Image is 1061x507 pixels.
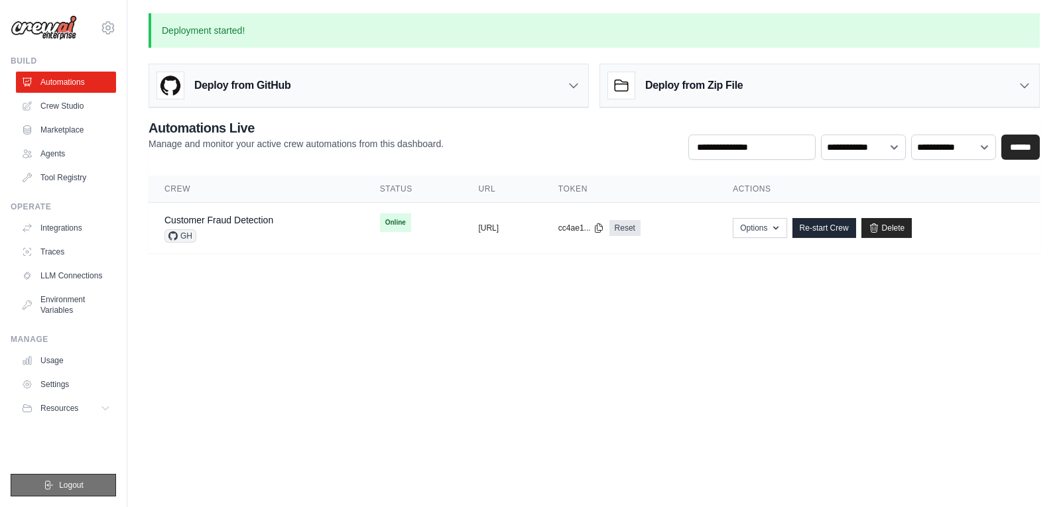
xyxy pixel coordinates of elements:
[194,78,290,93] h3: Deploy from GitHub
[16,374,116,395] a: Settings
[609,220,641,236] a: Reset
[16,119,116,141] a: Marketplace
[16,265,116,286] a: LLM Connections
[16,143,116,164] a: Agents
[11,474,116,496] button: Logout
[157,72,184,99] img: GitHub Logo
[16,241,116,262] a: Traces
[717,176,1040,203] th: Actions
[11,201,116,212] div: Operate
[59,480,84,490] span: Logout
[164,215,273,225] a: Customer Fraud Detection
[16,167,116,188] a: Tool Registry
[16,398,116,419] button: Resources
[11,15,77,40] img: Logo
[462,176,542,203] th: URL
[40,403,78,414] span: Resources
[11,334,116,345] div: Manage
[645,78,743,93] h3: Deploy from Zip File
[149,137,444,150] p: Manage and monitor your active crew automations from this dashboard.
[542,176,717,203] th: Token
[149,119,444,137] h2: Automations Live
[364,176,463,203] th: Status
[11,56,116,66] div: Build
[380,213,411,232] span: Online
[164,229,196,243] span: GH
[16,350,116,371] a: Usage
[733,218,786,238] button: Options
[558,223,604,233] button: cc4ae1...
[861,218,912,238] a: Delete
[792,218,856,238] a: Re-start Crew
[16,72,116,93] a: Automations
[149,13,1040,48] p: Deployment started!
[16,95,116,117] a: Crew Studio
[16,289,116,321] a: Environment Variables
[149,176,364,203] th: Crew
[16,217,116,239] a: Integrations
